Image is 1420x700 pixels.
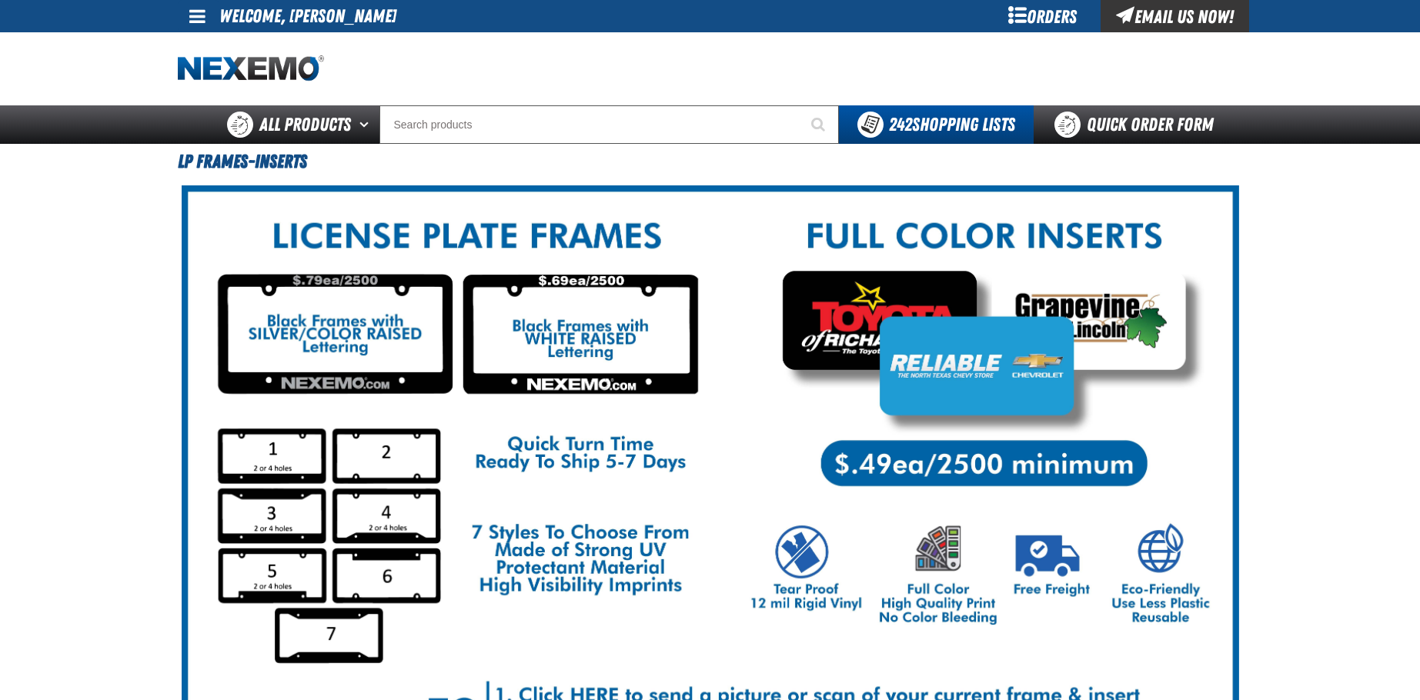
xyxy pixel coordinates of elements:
button: Open All Products pages [354,105,379,144]
a: Quick Order Form [1034,105,1242,144]
strong: 242 [889,114,912,135]
img: Nexemo logo [178,55,324,82]
span: All Products [259,111,351,138]
input: Search [379,105,839,144]
span: LP Frames-Inserts [178,151,307,172]
span: Shopping Lists [889,114,1015,135]
button: You have 242 Shopping Lists. Open to view details [839,105,1034,144]
a: Home [178,55,324,82]
button: Start Searching [800,105,839,144]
